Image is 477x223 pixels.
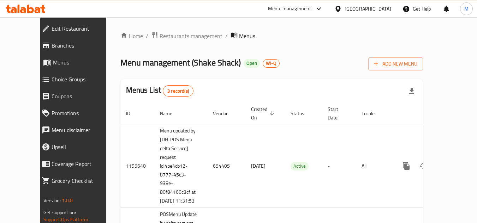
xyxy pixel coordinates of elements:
span: Open [244,60,260,66]
div: Menu-management [268,5,311,13]
span: [DATE] [251,161,266,171]
span: Grocery Checklist [52,176,114,185]
td: Menu updated by [DH-POS Menu delta Service] request Id:4be4cb12-8777-45c3-938e-80f84166c3cf at [D... [154,124,207,208]
span: Created On [251,105,276,122]
a: Home [120,32,143,40]
th: Actions [392,103,471,124]
span: Promotions [52,109,114,117]
span: Coverage Report [52,160,114,168]
a: Menus [36,54,120,71]
td: All [356,124,392,208]
li: / [225,32,228,40]
h2: Menus List [126,85,193,97]
span: Choice Groups [52,75,114,83]
span: 3 record(s) [163,88,193,94]
button: more [398,157,415,174]
span: Branches [52,41,114,50]
div: Active [291,162,309,171]
span: Active [291,162,309,170]
button: Add New Menu [368,57,423,70]
span: Edit Restaurant [52,24,114,33]
span: Locale [362,109,384,118]
a: Coverage Report [36,155,120,172]
span: Get support on: [43,208,76,217]
span: ID [126,109,139,118]
span: Coupons [52,92,114,100]
div: Export file [403,82,420,99]
span: Menu disclaimer [52,126,114,134]
td: 1195640 [120,124,154,208]
div: Total records count [163,85,193,97]
a: Menu disclaimer [36,122,120,138]
a: Branches [36,37,120,54]
a: Restaurants management [151,31,222,41]
nav: breadcrumb [120,31,423,41]
span: Restaurants management [160,32,222,40]
span: Name [160,109,181,118]
span: Vendor [213,109,237,118]
li: / [146,32,148,40]
span: Upsell [52,143,114,151]
a: Promotions [36,105,120,122]
a: Edit Restaurant [36,20,120,37]
span: Status [291,109,314,118]
a: Coupons [36,88,120,105]
button: Change Status [415,157,432,174]
span: M [464,5,469,13]
td: 654405 [207,124,245,208]
a: Choice Groups [36,71,120,88]
span: 1.0.0 [62,196,73,205]
span: Version: [43,196,61,205]
span: Add New Menu [374,60,417,68]
div: [GEOGRAPHIC_DATA] [345,5,391,13]
td: - [322,124,356,208]
div: Open [244,59,260,68]
span: Start Date [328,105,347,122]
span: WI-Q [263,60,279,66]
a: Grocery Checklist [36,172,120,189]
a: Upsell [36,138,120,155]
span: Menus [53,58,114,67]
span: Menus [239,32,255,40]
span: Menu management ( Shake Shack ) [120,55,241,70]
